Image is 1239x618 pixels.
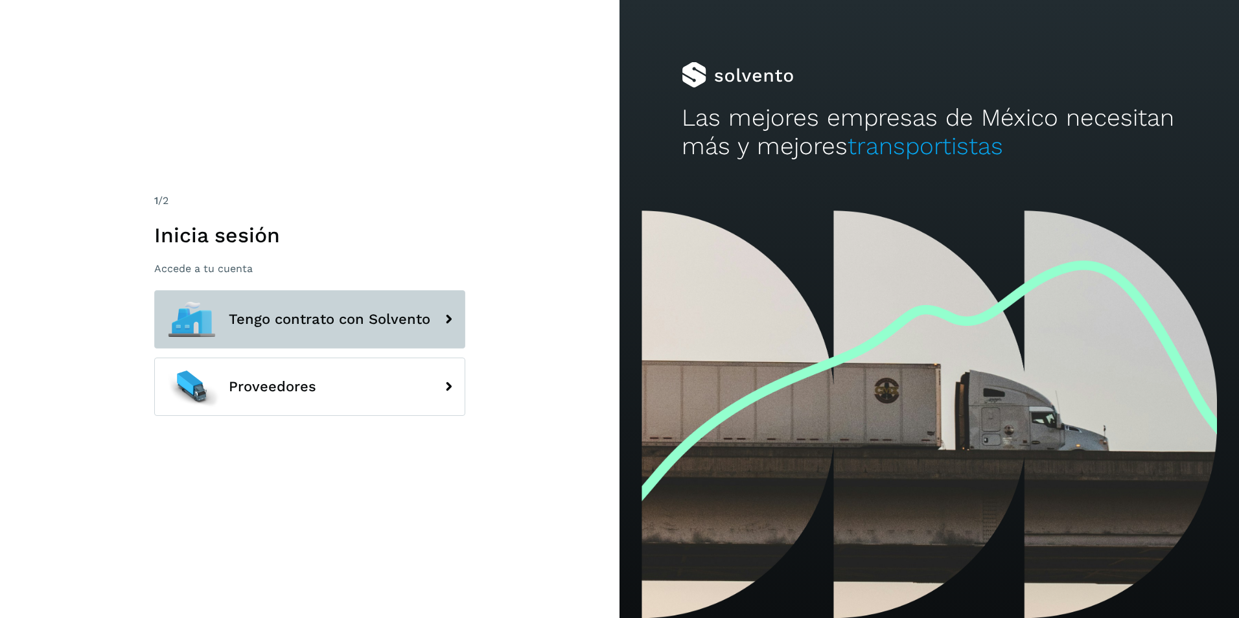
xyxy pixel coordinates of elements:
button: Proveedores [154,358,465,416]
p: Accede a tu cuenta [154,262,465,275]
span: Tengo contrato con Solvento [229,312,430,327]
h2: Las mejores empresas de México necesitan más y mejores [682,104,1177,161]
span: 1 [154,194,158,207]
span: Proveedores [229,379,316,395]
button: Tengo contrato con Solvento [154,290,465,349]
span: transportistas [848,132,1003,160]
h1: Inicia sesión [154,223,465,247]
div: /2 [154,193,465,209]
